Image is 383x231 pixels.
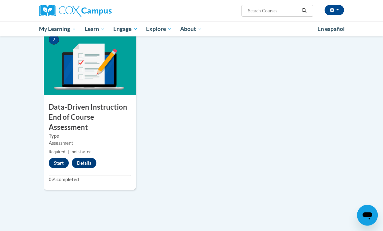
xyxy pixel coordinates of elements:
iframe: Button to launch messaging window [357,205,378,226]
h3: Data-Driven Instruction End of Course Assessment [44,102,136,132]
div: Main menu [34,21,349,36]
span: About [180,25,202,33]
span: Engage [113,25,138,33]
span: | [68,150,69,155]
a: About [176,21,207,36]
div: Assessment [49,140,131,147]
input: Search Courses [247,7,299,15]
span: Learn [85,25,105,33]
button: Search [299,7,309,15]
button: Start [49,158,69,169]
span: Explore [146,25,172,33]
a: My Learning [35,21,80,36]
a: Explore [142,21,176,36]
img: Course Image [44,30,136,95]
span: Required [49,150,65,155]
button: Account Settings [325,5,344,15]
span: En español [317,25,345,32]
span: My Learning [39,25,76,33]
span: 7 [49,35,59,45]
a: Learn [80,21,109,36]
a: Cox Campus [39,5,134,17]
span: not started [72,150,92,155]
label: 0% completed [49,176,131,183]
a: En español [313,22,349,36]
img: Cox Campus [39,5,112,17]
button: Details [72,158,96,169]
label: Type [49,133,131,140]
a: Engage [109,21,142,36]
